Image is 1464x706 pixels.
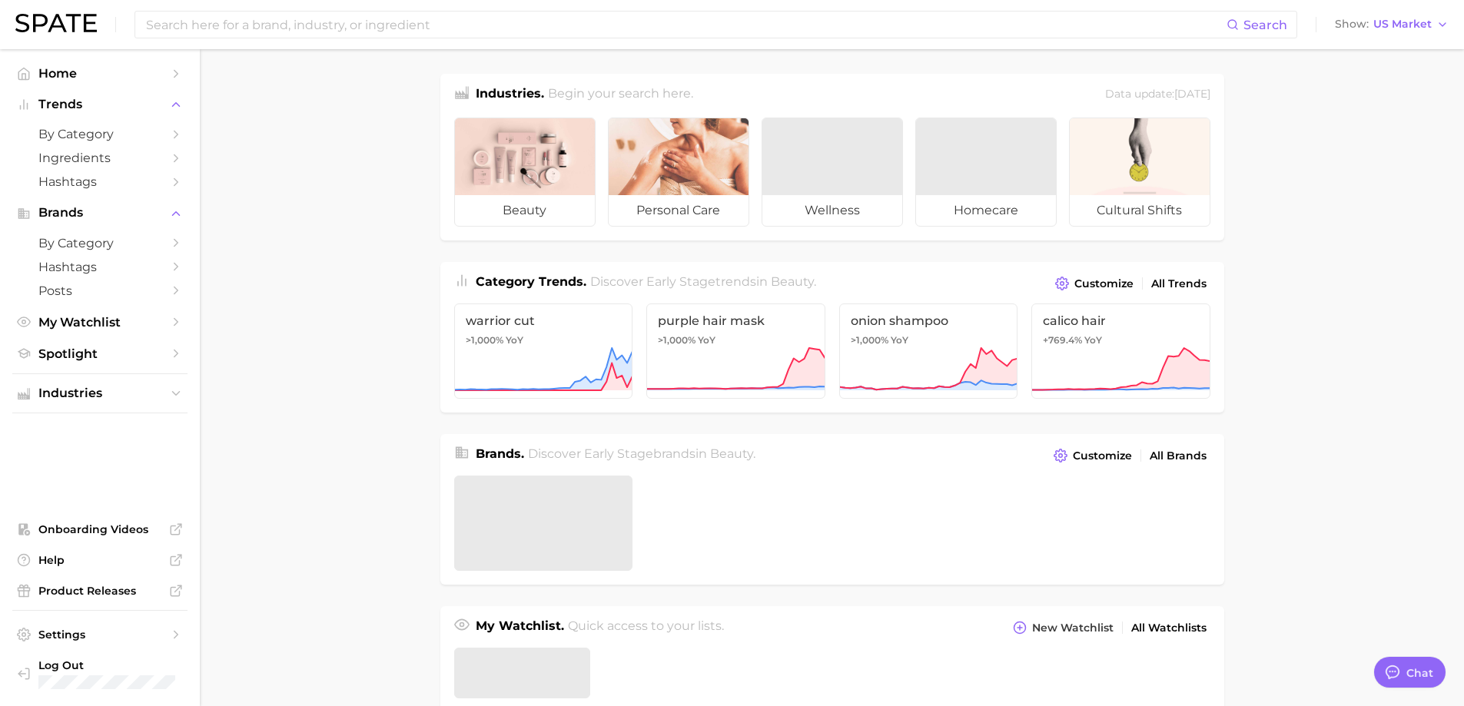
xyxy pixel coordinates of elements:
a: Spotlight [12,342,188,366]
span: beauty [771,274,814,289]
span: YoY [698,334,715,346]
span: cultural shifts [1070,195,1210,226]
span: Ingredients [38,151,161,165]
span: Customize [1074,277,1134,290]
a: Settings [12,623,188,646]
button: Trends [12,93,188,116]
h2: Begin your search here. [548,85,693,105]
span: US Market [1373,20,1432,28]
span: Discover Early Stage trends in . [590,274,816,289]
span: YoY [506,334,523,346]
span: Industries [38,386,161,400]
span: by Category [38,127,161,141]
a: All Brands [1146,446,1210,466]
span: >1,000% [658,334,695,346]
span: New Watchlist [1032,621,1114,635]
span: Hashtags [38,174,161,189]
a: Hashtags [12,255,188,279]
span: >1,000% [851,334,888,346]
a: Posts [12,279,188,303]
img: SPATE [15,14,97,32]
h2: Quick access to your lists. [568,617,724,638]
span: Settings [38,628,161,641]
span: Log Out [38,658,211,672]
span: Posts [38,283,161,298]
a: personal care [608,118,749,227]
button: Customize [1050,445,1135,466]
span: Customize [1073,449,1132,462]
span: beauty [710,446,753,461]
span: Show [1335,20,1369,28]
a: Log out. Currently logged in with e-mail jenine.guerriero@givaudan.com. [12,654,188,694]
a: Ingredients [12,146,188,170]
span: All Watchlists [1131,621,1207,635]
span: warrior cut [466,313,622,328]
a: Help [12,549,188,572]
a: onion shampoo>1,000% YoY [839,303,1018,399]
span: beauty [455,195,595,226]
span: Discover Early Stage brands in . [528,446,755,461]
button: Customize [1051,273,1137,294]
span: +769.4% [1043,334,1082,346]
button: Industries [12,382,188,405]
span: YoY [1084,334,1102,346]
span: All Brands [1150,449,1207,462]
a: cultural shifts [1069,118,1210,227]
span: My Watchlist [38,315,161,330]
span: YoY [891,334,908,346]
span: personal care [609,195,749,226]
span: Home [38,66,161,81]
span: Onboarding Videos [38,522,161,536]
span: wellness [762,195,902,226]
a: by Category [12,122,188,146]
a: beauty [454,118,596,227]
a: purple hair mask>1,000% YoY [646,303,825,399]
a: Onboarding Videos [12,518,188,541]
a: Home [12,61,188,85]
a: All Trends [1147,273,1210,294]
a: homecare [915,118,1057,227]
a: warrior cut>1,000% YoY [454,303,633,399]
span: Search [1243,18,1287,32]
a: All Watchlists [1127,618,1210,638]
span: >1,000% [466,334,503,346]
span: homecare [916,195,1056,226]
span: Spotlight [38,346,161,361]
h1: Industries. [476,85,544,105]
h1: My Watchlist. [476,617,564,638]
span: Product Releases [38,584,161,598]
span: purple hair mask [658,313,814,328]
button: Brands [12,201,188,224]
span: calico hair [1043,313,1199,328]
button: ShowUS Market [1331,15,1452,35]
input: Search here for a brand, industry, or ingredient [144,12,1227,38]
div: Data update: [DATE] [1105,85,1210,105]
span: Hashtags [38,260,161,274]
a: Hashtags [12,170,188,194]
span: All Trends [1151,277,1207,290]
a: Product Releases [12,579,188,602]
span: Brands [38,206,161,220]
a: by Category [12,231,188,255]
span: Brands . [476,446,524,461]
span: Trends [38,98,161,111]
a: calico hair+769.4% YoY [1031,303,1210,399]
span: onion shampoo [851,313,1007,328]
a: wellness [762,118,903,227]
span: by Category [38,236,161,250]
a: My Watchlist [12,310,188,334]
span: Help [38,553,161,567]
button: New Watchlist [1009,617,1117,638]
span: Category Trends . [476,274,586,289]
